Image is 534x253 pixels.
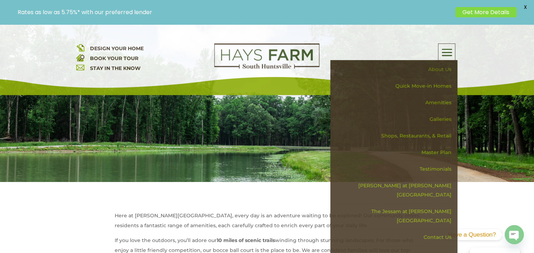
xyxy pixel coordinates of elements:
a: Amenities [335,94,457,111]
a: Galleries [335,111,457,128]
img: Logo [214,43,319,69]
p: Rates as low as 5.75%* with our preferred lender [18,9,452,16]
a: BOOK YOUR TOUR [90,55,138,61]
p: Here at [PERSON_NAME][GEOGRAPHIC_DATA], every day is an adventure waiting to be explored! Our com... [115,211,420,235]
a: [PERSON_NAME] at [PERSON_NAME][GEOGRAPHIC_DATA] [335,177,457,203]
a: STAY IN THE KNOW [90,65,140,71]
a: Contact Us [335,229,457,246]
a: Testimonials [335,161,457,177]
a: Master Plan [335,144,457,161]
a: DESIGN YOUR HOME [90,45,143,52]
span: X [520,2,530,12]
a: hays farm homes huntsville development [214,64,319,70]
a: Shops, Restaurants, & Retail [335,128,457,144]
strong: 10 miles of scenic trails [217,237,275,243]
a: The Jessam at [PERSON_NAME][GEOGRAPHIC_DATA] [335,203,457,229]
img: book your home tour [76,53,84,61]
a: About Us [335,61,457,78]
img: design your home [76,43,84,52]
a: Get More Details [455,7,516,17]
a: Quick Move-in Homes [335,78,457,94]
